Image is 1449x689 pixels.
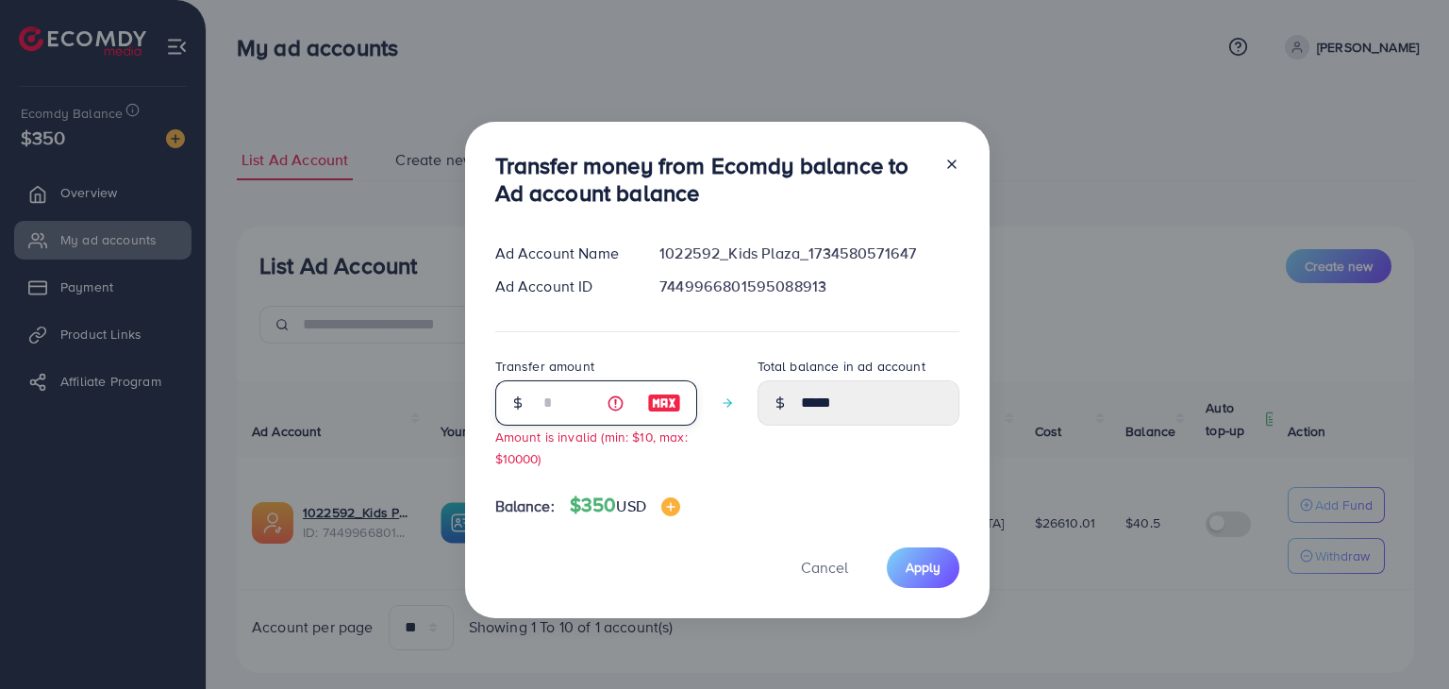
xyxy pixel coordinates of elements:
button: Apply [887,547,959,588]
iframe: Chat [1369,604,1435,675]
img: image [661,497,680,516]
div: 7449966801595088913 [644,276,974,297]
div: Ad Account ID [480,276,645,297]
span: Apply [906,558,941,577]
label: Total balance in ad account [758,357,925,376]
span: USD [616,496,645,516]
small: Amount is invalid (min: $10, max: $10000) [495,428,688,467]
button: Cancel [777,547,872,588]
h3: Transfer money from Ecomdy balance to Ad account balance [495,152,929,207]
span: Cancel [801,557,848,578]
div: 1022592_Kids Plaza_1734580571647 [644,243,974,264]
h4: $350 [570,494,680,517]
span: Balance: [495,496,555,517]
div: Ad Account Name [480,243,645,264]
img: image [647,392,681,414]
label: Transfer amount [495,357,594,376]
